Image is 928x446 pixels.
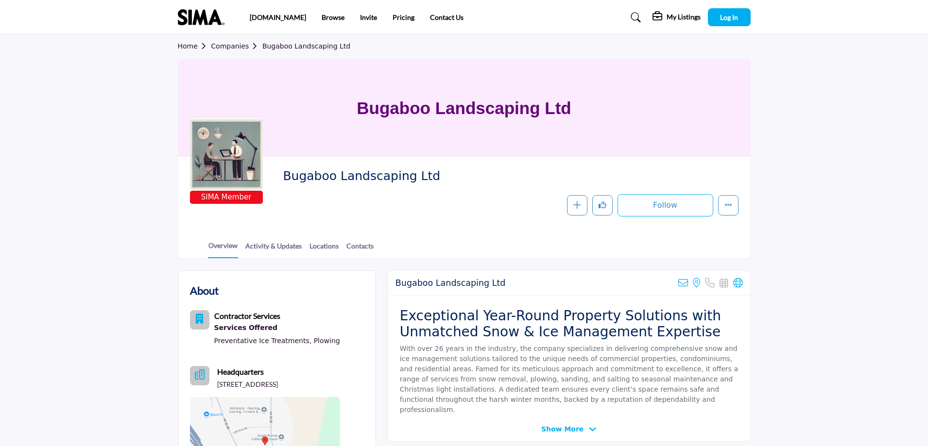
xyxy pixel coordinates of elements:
[214,337,312,345] a: Preventative Ice Treatments,
[250,13,306,21] a: [DOMAIN_NAME]
[621,10,647,25] a: Search
[190,282,219,298] h2: About
[667,13,701,21] h5: My Listings
[400,344,739,415] p: With over 26 years in the industry, the company specializes in delivering comprehensive snow and ...
[400,308,739,340] h2: Exceptional Year-Round Property Solutions with Unmatched Snow & Ice Management Expertise
[314,337,340,345] a: Plowing
[190,366,209,385] button: Headquarter icon
[708,8,751,26] button: Log In
[214,322,340,334] a: Services Offered
[357,60,571,157] h1: Bugaboo Landscaping Ltd
[190,310,209,330] button: Category Icon
[541,424,584,434] span: Show More
[214,313,280,320] a: Contractor Services
[214,311,280,320] b: Contractor Services
[217,380,278,389] p: [STREET_ADDRESS]
[178,9,229,25] img: site Logo
[283,168,502,184] span: Bugaboo Landscaping Ltd
[208,240,238,258] a: Overview
[322,13,344,21] a: Browse
[653,12,701,23] div: My Listings
[217,366,264,378] b: Headquarters
[178,42,211,50] a: Home
[262,42,350,50] a: Bugaboo Landscaping Ltd
[618,194,713,216] button: Follow
[211,42,262,50] a: Companies
[245,241,302,258] a: Activity & Updates
[592,195,613,215] button: Like
[346,241,374,258] a: Contacts
[430,13,464,21] a: Contact Us
[718,195,739,215] button: More details
[360,13,377,21] a: Invite
[393,13,414,21] a: Pricing
[395,278,506,288] h2: Bugaboo Landscaping Ltd
[192,192,261,203] span: SIMA Member
[720,13,738,21] span: Log In
[309,241,339,258] a: Locations
[214,322,340,334] div: Services Offered refers to the specific products, assistance, or expertise a business provides to...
